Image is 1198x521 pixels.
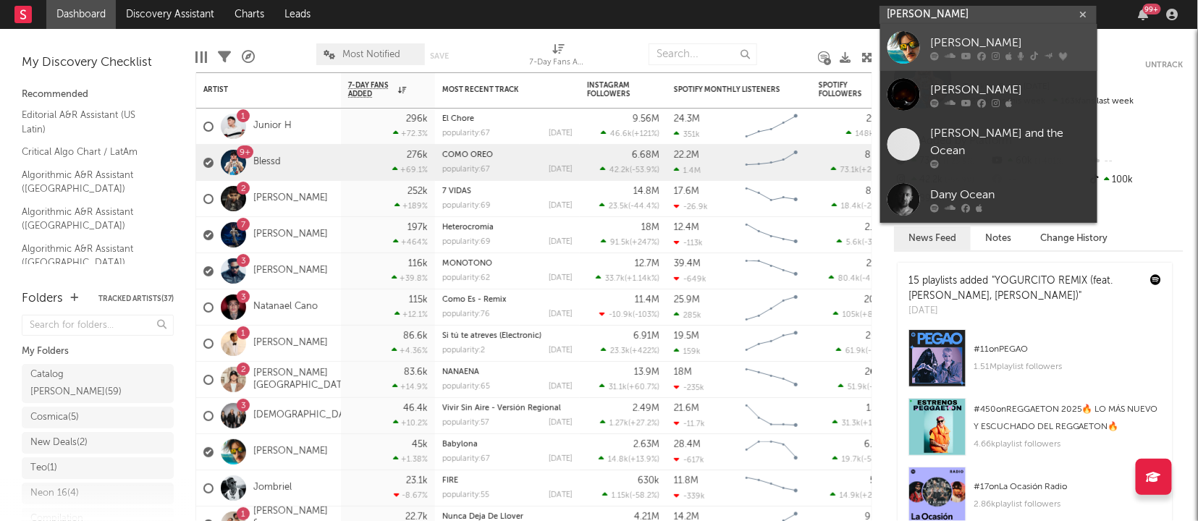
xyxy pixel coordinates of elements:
[674,223,699,232] div: 12.4M
[674,440,701,449] div: 28.4M
[22,432,174,454] a: New Deals(2)
[609,420,628,428] span: 1.27k
[739,470,804,507] svg: Chart title
[931,35,1090,52] div: [PERSON_NAME]
[739,434,804,470] svg: Chart title
[218,36,231,78] div: Filters
[674,419,705,428] div: -11.7k
[931,125,1090,160] div: [PERSON_NAME] and the Ocean
[612,492,630,500] span: 1.15k
[634,130,657,138] span: +121 %
[674,368,692,377] div: 18M
[634,368,659,377] div: 13.9M
[974,401,1162,436] div: # 450 on REGGAETON 2025🔥 LO MÁS NUEVO Y ESCUCHADO DEL REGGAETON🔥
[842,420,861,428] span: 31.3k
[253,192,328,205] a: [PERSON_NAME]
[739,181,804,217] svg: Chart title
[600,418,659,428] div: ( )
[674,310,701,320] div: 285k
[404,368,428,377] div: 83.6k
[442,404,573,412] div: Vivir Sin Aire - Versión Regional
[674,295,700,305] div: 25.9M
[632,492,657,500] span: -58.2 %
[442,310,490,318] div: popularity: 76
[739,217,804,253] svg: Chart title
[908,276,1113,301] a: "YOGURCITO REMIX (feat. [PERSON_NAME], [PERSON_NAME])"
[829,274,891,283] div: ( )
[195,36,207,78] div: Edit Columns
[22,241,159,271] a: Algorithmic A&R Assistant ([GEOGRAPHIC_DATA])
[819,81,869,98] div: Spotify Followers
[838,275,860,283] span: 80.4k
[253,482,292,494] a: Jombriel
[880,176,1097,223] a: Dany Ocean
[633,440,659,449] div: 2.63M
[862,492,889,500] span: +2.18 %
[549,383,573,391] div: [DATE]
[253,410,359,422] a: [DEMOGRAPHIC_DATA]
[30,434,88,452] div: New Deals ( 2 )
[674,202,708,211] div: -26.9k
[442,441,573,449] div: Babylona
[635,295,659,305] div: 11.4M
[674,114,700,124] div: 24.3M
[1139,9,1149,20] button: 99+
[393,237,428,247] div: +464 %
[601,237,659,247] div: ( )
[632,151,659,160] div: 6.68M
[880,118,1097,176] a: [PERSON_NAME] and the Ocean
[203,85,312,94] div: Artist
[894,226,971,250] button: News Feed
[848,384,867,391] span: 51.9k
[908,304,1140,318] div: [DATE]
[674,274,706,284] div: -649k
[549,274,573,282] div: [DATE]
[842,456,861,464] span: 19.7k
[861,166,889,174] span: +23.9 %
[408,187,428,196] div: 252k
[832,201,891,211] div: ( )
[442,368,479,376] a: NANAENA
[674,85,783,94] div: Spotify Monthly Listeners
[549,491,573,499] div: [DATE]
[971,226,1026,250] button: Notes
[837,237,891,247] div: ( )
[442,166,490,174] div: popularity: 67
[630,456,657,464] span: +13.9 %
[830,491,891,500] div: ( )
[610,347,630,355] span: 23.3k
[393,129,428,138] div: +72.3 %
[342,50,400,59] span: Most Notified
[841,203,861,211] span: 18.4k
[442,115,573,123] div: El Chore
[880,24,1097,71] a: [PERSON_NAME]
[442,187,573,195] div: 7 VIDAS
[442,85,551,94] div: Most Recent Track
[22,407,174,428] a: Cosmica(5)
[22,167,159,197] a: Algorithmic A&R Assistant ([GEOGRAPHIC_DATA])
[627,275,657,283] span: +1.14k %
[22,54,174,72] div: My Discovery Checklist
[1087,171,1184,190] div: 100k
[549,238,573,246] div: [DATE]
[395,310,428,319] div: +12.1 %
[832,454,891,464] div: ( )
[549,419,573,427] div: [DATE]
[633,114,659,124] div: 9.56M
[610,239,630,247] span: 91.5k
[610,130,632,138] span: 46.6k
[442,368,573,376] div: NANAENA
[442,224,573,232] div: Heterocromía
[846,129,891,138] div: ( )
[407,151,428,160] div: 276k
[408,223,428,232] div: 197k
[908,274,1140,304] div: 15 playlists added
[599,382,659,391] div: ( )
[408,259,428,268] div: 116k
[253,337,328,350] a: [PERSON_NAME]
[630,420,657,428] span: +27.2 %
[674,383,704,392] div: -235k
[674,166,701,175] div: 1.4M
[442,224,494,232] a: Heterocromía
[530,54,588,72] div: 7-Day Fans Added (7-Day Fans Added)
